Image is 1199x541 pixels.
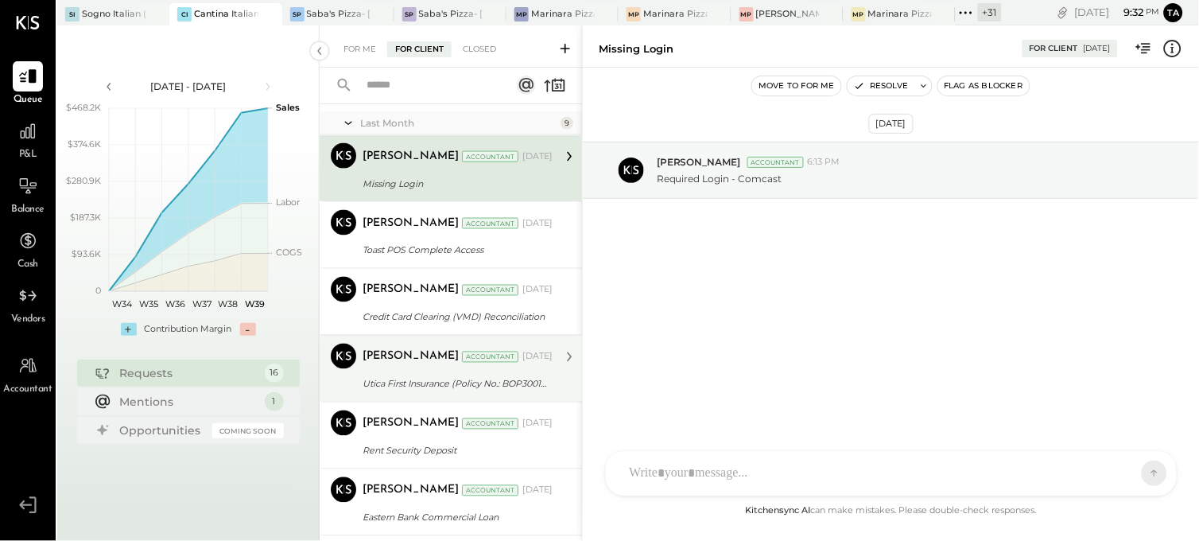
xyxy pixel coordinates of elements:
[657,155,741,169] span: [PERSON_NAME]
[522,284,553,297] div: [DATE]
[19,148,37,162] span: P&L
[363,282,459,298] div: [PERSON_NAME]
[978,3,1002,21] div: + 31
[363,216,459,232] div: [PERSON_NAME]
[276,102,300,113] text: Sales
[17,258,38,272] span: Cash
[121,323,137,336] div: +
[1030,43,1078,54] div: For Client
[868,8,932,21] div: Marinara Pizza- [PERSON_NAME]
[68,138,101,150] text: $374.6K
[307,8,371,21] div: Saba's Pizza- [GEOGRAPHIC_DATA]
[747,157,804,168] div: Accountant
[462,352,518,363] div: Accountant
[561,117,573,130] div: 9
[808,156,840,169] span: 6:13 PM
[627,7,641,21] div: MP
[852,7,866,21] div: MP
[522,418,553,430] div: [DATE]
[1,351,55,397] a: Accountant
[66,175,101,186] text: $280.9K
[145,323,232,336] div: Contribution Margin
[1,281,55,327] a: Vendors
[522,217,553,230] div: [DATE]
[363,149,459,165] div: [PERSON_NAME]
[120,422,204,438] div: Opportunities
[848,76,914,95] button: Resolve
[531,8,595,21] div: Marinara Pizza- [GEOGRAPHIC_DATA]
[112,298,133,309] text: W34
[363,443,548,459] div: Rent Security Deposit
[363,309,548,325] div: Credit Card Clearing (VMD) Reconciliation
[72,248,101,259] text: $93.6K
[643,8,707,21] div: Marinara Pizza- [GEOGRAPHIC_DATA].
[212,423,284,438] div: Coming Soon
[1,171,55,217] a: Balance
[11,203,45,217] span: Balance
[1147,6,1160,18] span: pm
[363,510,548,526] div: Eastern Bank Commercial Loan
[363,349,459,365] div: [PERSON_NAME]
[165,298,184,309] text: W36
[402,7,417,21] div: SP
[1,116,55,162] a: P&L
[419,8,483,21] div: Saba's Pizza- [GEOGRAPHIC_DATA]
[14,93,43,107] span: Queue
[1075,5,1160,20] div: [DATE]
[363,483,459,499] div: [PERSON_NAME]
[244,298,264,309] text: W39
[218,298,238,309] text: W38
[265,364,284,383] div: 16
[599,41,673,56] div: Missing Login
[462,218,518,229] div: Accountant
[1,61,55,107] a: Queue
[462,418,518,430] div: Accountant
[522,485,553,497] div: [DATE]
[192,298,211,309] text: W37
[462,151,518,162] div: Accountant
[95,285,101,296] text: 0
[360,116,557,130] div: Last Month
[240,323,256,336] div: -
[363,176,548,192] div: Missing Login
[363,243,548,259] div: Toast POS Complete Access
[455,41,504,57] div: Closed
[462,485,518,496] div: Accountant
[336,41,384,57] div: For Me
[265,392,284,411] div: 1
[120,394,257,410] div: Mentions
[752,76,841,95] button: Move to for me
[363,416,459,432] div: [PERSON_NAME]
[139,298,158,309] text: W35
[70,212,101,223] text: $187.3K
[387,41,452,57] div: For Client
[462,285,518,296] div: Accountant
[194,8,258,21] div: Cantina Italiana
[177,7,192,21] div: CI
[82,8,146,21] div: Sogno Italian (304 Restaurant)
[66,102,101,113] text: $468.2K
[756,8,820,21] div: [PERSON_NAME]- [GEOGRAPHIC_DATA]
[65,7,80,21] div: SI
[522,351,553,364] div: [DATE]
[120,365,257,381] div: Requests
[121,80,256,93] div: [DATE] - [DATE]
[1164,3,1183,22] button: Ta
[514,7,529,21] div: MP
[657,172,782,185] p: Required Login - Comcast
[1112,5,1144,20] span: 9 : 32
[1055,4,1071,21] div: copy link
[276,247,302,258] text: COGS
[11,313,45,327] span: Vendors
[276,197,300,208] text: Labor
[739,7,754,21] div: MP
[1,226,55,272] a: Cash
[938,76,1030,95] button: Flag as Blocker
[1084,43,1111,54] div: [DATE]
[522,150,553,163] div: [DATE]
[290,7,305,21] div: SP
[869,114,914,134] div: [DATE]
[4,383,52,397] span: Accountant
[363,376,548,392] div: Utica First Insurance (Policy No.: BOP3001670000)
